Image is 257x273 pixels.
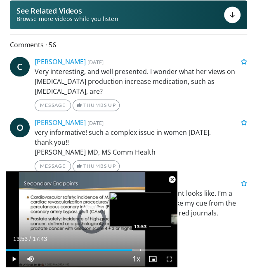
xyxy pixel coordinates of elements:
[33,236,47,242] span: 17:43
[73,160,119,172] a: Thumbs Up
[35,57,86,66] a: [PERSON_NAME]
[35,160,71,172] a: Message
[29,236,31,242] span: /
[10,0,247,29] button: See Related Videos Browse more videos while you listen
[35,67,247,96] p: Very interesting, and well presented. I wonder what her views on [MEDICAL_DATA] production increa...
[35,99,71,111] a: Message
[17,7,118,15] p: See Related Videos
[128,251,144,267] button: Playback Rate
[13,236,28,242] span: 13:53
[73,99,119,111] a: Thumbs Up
[6,251,22,267] button: Play
[87,58,104,66] small: [DATE]
[87,119,104,127] small: [DATE]
[109,192,171,227] img: image.jpeg
[10,39,247,50] span: Comments 56
[6,249,177,251] div: Progress Bar
[10,57,30,76] a: C
[10,118,30,137] a: O
[164,171,180,188] button: Close
[144,251,161,267] button: Enable picture-in-picture mode
[35,118,86,127] a: [PERSON_NAME]
[17,15,118,23] span: Browse more videos while you listen
[161,251,177,267] button: Fullscreen
[35,127,247,157] p: very informative! such a complex issue in women [DATE]. thank you!! [PERSON_NAME] MD, MS Comm Health
[22,251,39,267] button: Mute
[6,171,177,267] video-js: Video Player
